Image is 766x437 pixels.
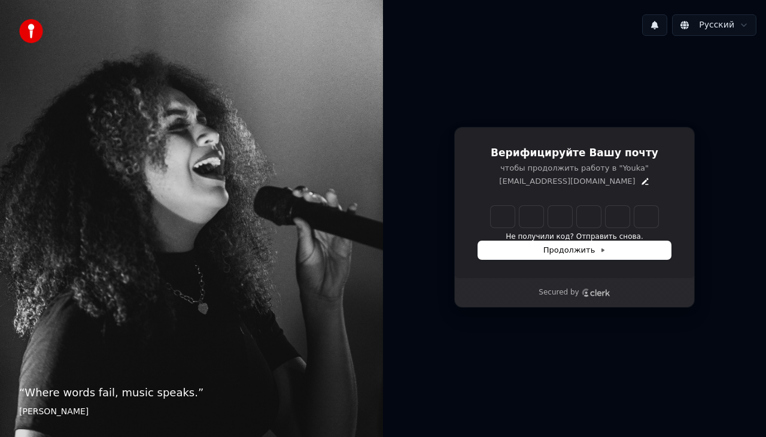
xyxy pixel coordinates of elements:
span: Продолжить [543,245,606,256]
input: Enter verification code [491,206,658,227]
img: youka [19,19,43,43]
a: Clerk logo [582,289,610,297]
button: Edit [640,177,650,186]
footer: [PERSON_NAME] [19,406,364,418]
button: Не получили код? Отправить снова. [506,232,643,242]
p: чтобы продолжить работу в "Youka" [478,163,671,174]
h1: Верифицируйте Вашу почту [478,146,671,160]
p: “ Where words fail, music speaks. ” [19,384,364,401]
p: Secured by [539,288,579,298]
p: [EMAIL_ADDRESS][DOMAIN_NAME] [499,176,635,187]
button: Продолжить [478,241,671,259]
